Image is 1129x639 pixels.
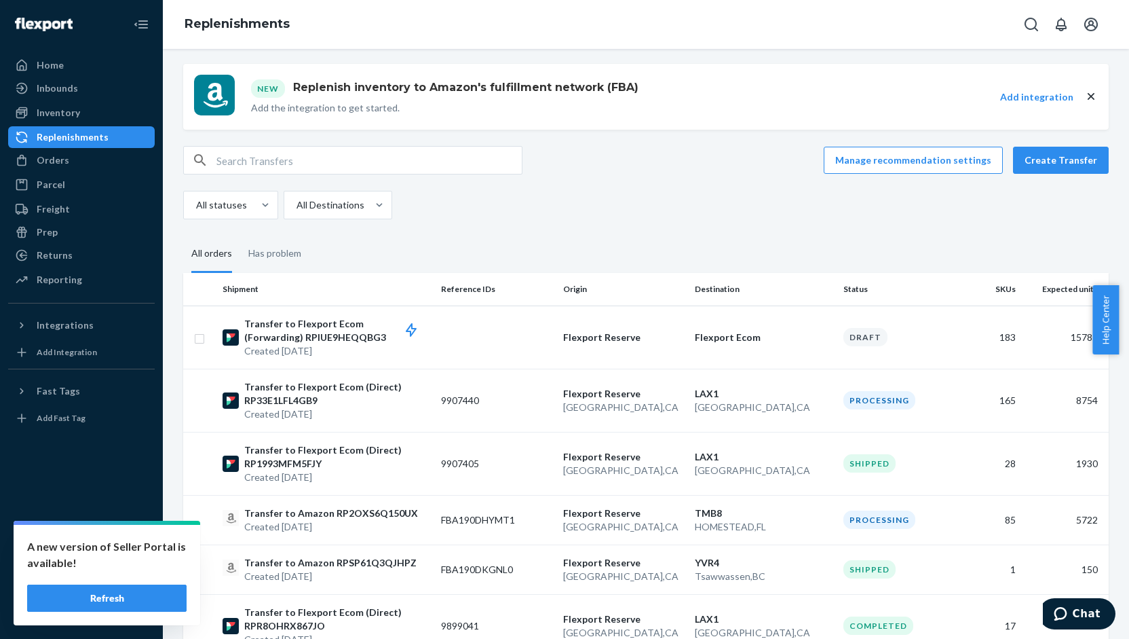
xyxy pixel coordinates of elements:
[1021,273,1109,306] th: Expected units
[695,570,833,583] p: Tsawwassen , BC
[695,520,833,534] p: HOMESTEAD , FL
[37,225,58,239] div: Prep
[8,244,155,266] a: Returns
[27,585,187,612] button: Refresh
[244,471,430,484] p: Created [DATE]
[244,317,430,344] p: Transfer to Flexport Ecom (Forwarding) RPIUE9HEQQBG3
[1092,285,1119,354] button: Help Center
[37,58,64,72] div: Home
[695,464,833,477] p: [GEOGRAPHIC_DATA] , CA
[196,198,247,212] div: All statuses
[27,538,187,571] p: A new version of Seller Portal is available!
[563,401,683,414] p: [GEOGRAPHIC_DATA] , CA
[15,18,73,31] img: Flexport logo
[695,387,833,401] p: LAX1
[8,314,155,336] button: Integrations
[1018,11,1045,38] button: Open Search Box
[960,306,1021,369] td: 183
[843,454,896,473] div: Shipped
[843,617,913,635] div: Completed
[8,380,155,402] button: Fast Tags
[37,178,65,191] div: Parcel
[37,318,94,332] div: Integrations
[1021,545,1109,594] td: 150
[695,450,833,464] p: LAX1
[563,331,683,344] p: Flexport Reserve
[1013,147,1109,174] button: Create Transfer
[558,273,689,306] th: Origin
[191,236,232,273] div: All orders
[288,79,638,96] h1: Replenish inventory to Amazon's fulfillment network (FBA)
[695,401,833,414] p: [GEOGRAPHIC_DATA] , CA
[244,407,430,421] p: Created [DATE]
[1021,369,1109,432] td: 8754
[37,81,78,95] div: Inbounds
[37,384,80,398] div: Fast Tags
[8,102,155,124] a: Inventory
[843,391,915,409] div: Processing
[1084,90,1098,104] button: close
[436,495,558,545] td: FBA190DHYMT1
[695,556,833,570] p: YVR4
[843,560,896,579] div: Shipped
[8,54,155,76] a: Home
[244,380,430,407] p: Transfer to Flexport Ecom (Direct) RP33E1LFL4GB9
[217,273,436,306] th: Shipment
[960,495,1021,545] td: 85
[8,578,155,600] a: Help Center
[8,269,155,291] a: Reporting
[563,556,683,570] p: Flexport Reserve
[1021,495,1109,545] td: 5722
[1048,11,1075,38] button: Open notifications
[838,273,960,306] th: Status
[251,101,638,115] p: Add the integration to get started.
[251,79,285,98] div: New
[185,16,290,31] a: Replenishments
[244,556,417,570] p: Transfer to Amazon RPSP61Q3QJHPZ
[695,331,833,344] p: Flexport Ecom
[8,532,155,553] a: Settings
[563,507,683,520] p: Flexport Reserve
[8,407,155,429] a: Add Fast Tag
[37,412,85,424] div: Add Fast Tag
[8,601,155,623] button: Give Feedback
[695,507,833,520] p: TMB8
[244,507,418,520] p: Transfer to Amazon RP2OXS6Q150UX
[37,249,73,262] div: Returns
[195,198,196,212] input: All statuses
[8,149,155,171] a: Orders
[960,369,1021,432] td: 165
[689,273,838,306] th: Destination
[8,342,155,363] a: Add Integration
[1077,11,1105,38] button: Open account menu
[248,236,301,271] div: Has problem
[563,464,683,477] p: [GEOGRAPHIC_DATA] , CA
[436,369,558,432] td: 9907440
[8,198,155,220] a: Freight
[37,130,109,144] div: Replenishments
[244,520,418,534] p: Created [DATE]
[436,273,558,306] th: Reference IDs
[8,126,155,148] a: Replenishments
[216,147,522,174] input: Search Transfers
[244,606,430,633] p: Transfer to Flexport Ecom (Direct) RPR8OHRX867JO
[37,202,70,216] div: Freight
[37,106,80,120] div: Inventory
[824,147,1003,174] button: Manage recommendation settings
[695,613,833,626] p: LAX1
[174,5,301,44] ol: breadcrumbs
[960,432,1021,495] td: 28
[960,273,1021,306] th: SKUs
[244,344,430,358] p: Created [DATE]
[563,450,683,464] p: Flexport Reserve
[1021,432,1109,495] td: 1930
[37,153,69,167] div: Orders
[436,545,558,594] td: FBA190DKGNL0
[563,613,683,626] p: Flexport Reserve
[1043,598,1115,632] iframe: Opens a widget where you can chat to one of our agents
[244,570,417,583] p: Created [DATE]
